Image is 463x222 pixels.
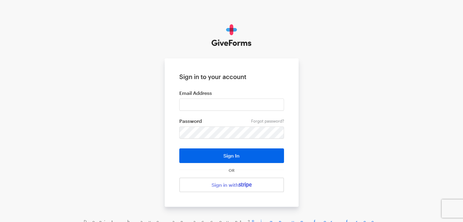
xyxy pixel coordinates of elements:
[179,118,284,124] label: Password
[179,178,284,192] a: Sign in with
[179,148,284,163] button: Sign In
[179,90,284,96] label: Email Address
[179,73,284,80] h1: Sign in to your account
[212,24,251,46] img: GiveForms
[251,119,284,123] a: Forgot password?
[239,182,252,188] img: stripe-07469f1003232ad58a8838275b02f7af1ac9ba95304e10fa954b414cd571f63b.svg
[227,168,236,173] span: OR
